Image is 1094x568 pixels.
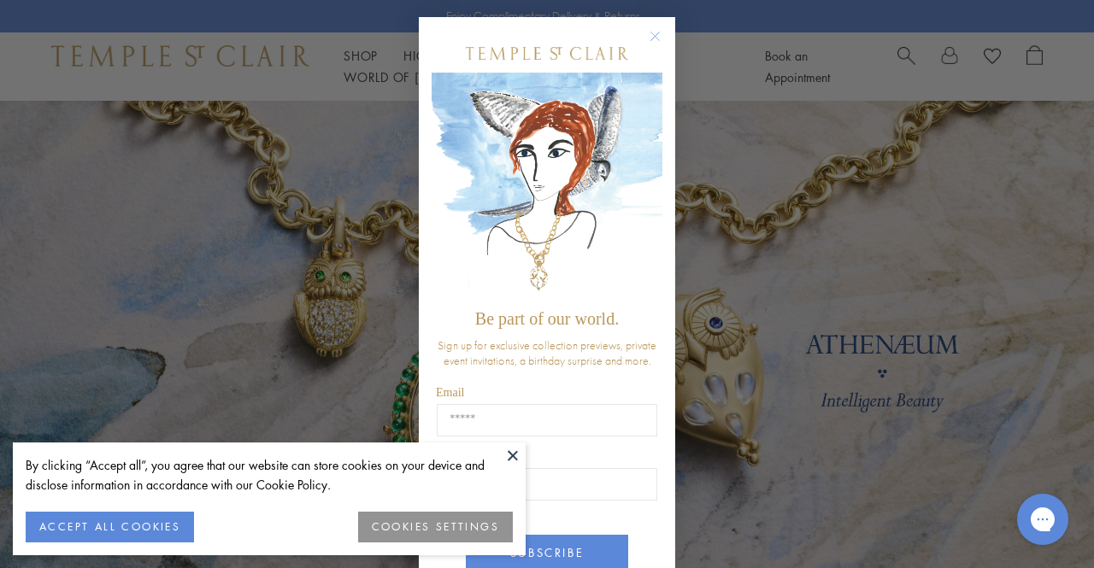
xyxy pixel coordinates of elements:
[653,34,674,56] button: Close dialog
[26,512,194,542] button: ACCEPT ALL COOKIES
[437,404,657,436] input: Email
[438,337,656,368] span: Sign up for exclusive collection previews, private event invitations, a birthday surprise and more.
[358,512,513,542] button: COOKIES SETTINGS
[466,47,628,60] img: Temple St. Clair
[436,386,464,399] span: Email
[432,73,662,301] img: c4a9eb12-d91a-4d4a-8ee0-386386f4f338.jpeg
[1009,488,1077,551] iframe: Gorgias live chat messenger
[26,455,513,495] div: By clicking “Accept all”, you agree that our website can store cookies on your device and disclos...
[475,309,619,328] span: Be part of our world.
